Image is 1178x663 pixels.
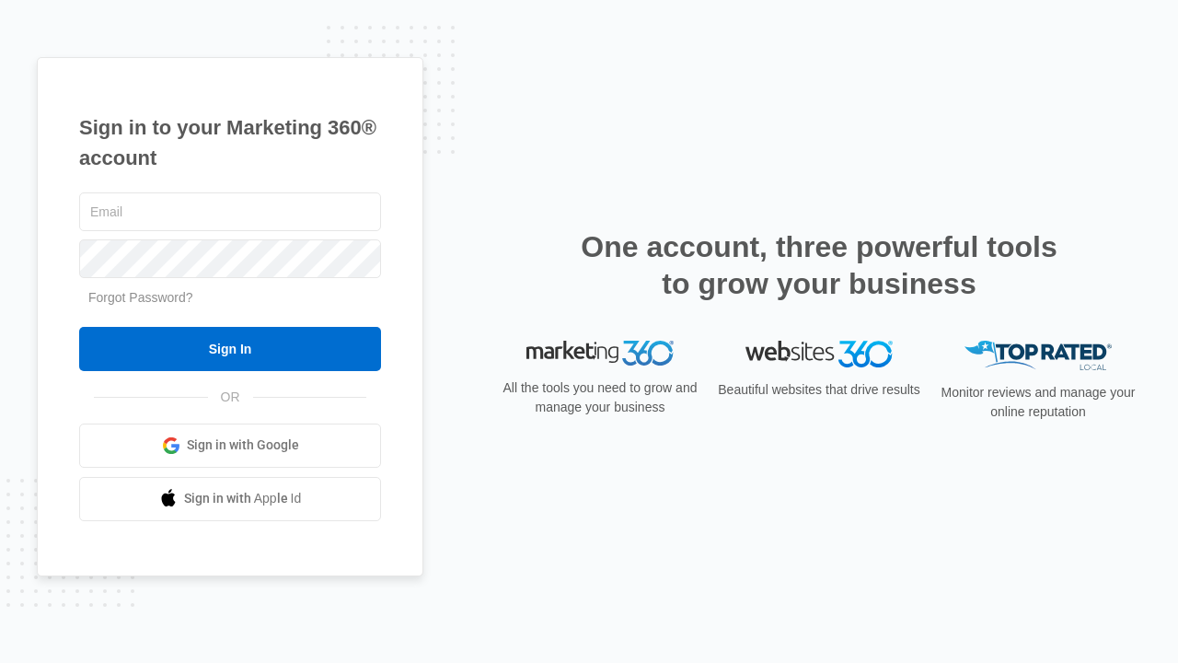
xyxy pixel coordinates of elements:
[526,341,674,366] img: Marketing 360
[716,380,922,400] p: Beautiful websites that drive results
[935,383,1141,422] p: Monitor reviews and manage your online reputation
[964,341,1112,371] img: Top Rated Local
[88,290,193,305] a: Forgot Password?
[79,424,381,468] a: Sign in with Google
[79,192,381,231] input: Email
[575,228,1063,302] h2: One account, three powerful tools to grow your business
[79,477,381,521] a: Sign in with Apple Id
[79,327,381,371] input: Sign In
[79,112,381,173] h1: Sign in to your Marketing 360® account
[208,388,253,407] span: OR
[184,489,302,508] span: Sign in with Apple Id
[497,378,703,417] p: All the tools you need to grow and manage your business
[745,341,893,367] img: Websites 360
[187,436,299,455] span: Sign in with Google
